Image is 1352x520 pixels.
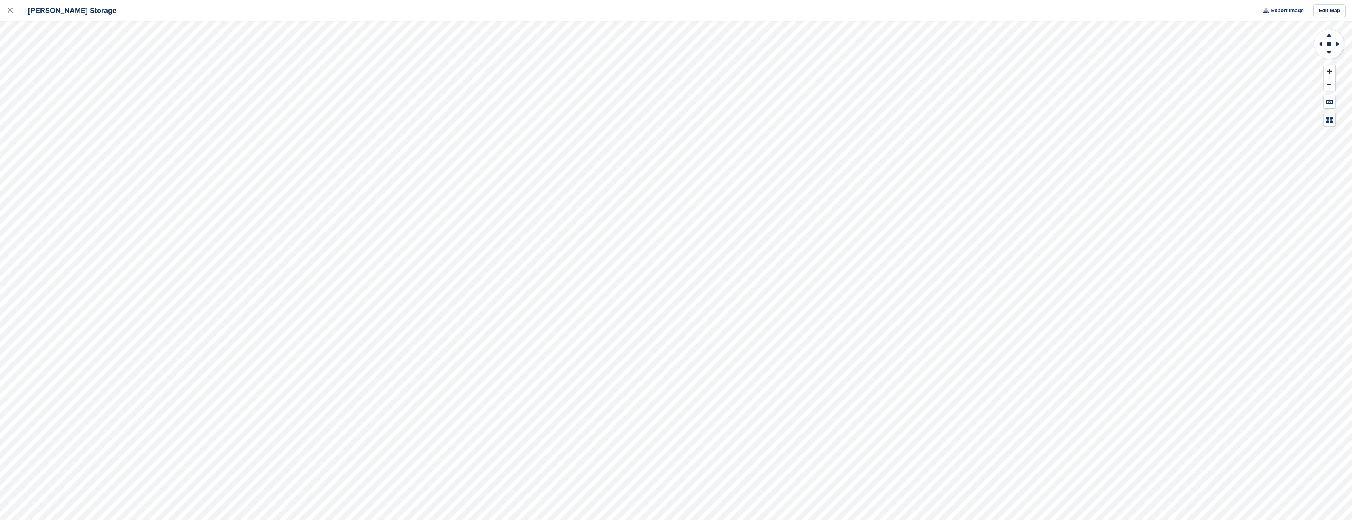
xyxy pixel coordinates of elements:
[1324,78,1335,91] button: Zoom Out
[1259,4,1304,17] button: Export Image
[1271,7,1303,15] span: Export Image
[21,6,116,15] div: [PERSON_NAME] Storage
[1324,95,1335,108] button: Keyboard Shortcuts
[1324,65,1335,78] button: Zoom In
[1324,113,1335,126] button: Map Legend
[1313,4,1346,17] a: Edit Map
